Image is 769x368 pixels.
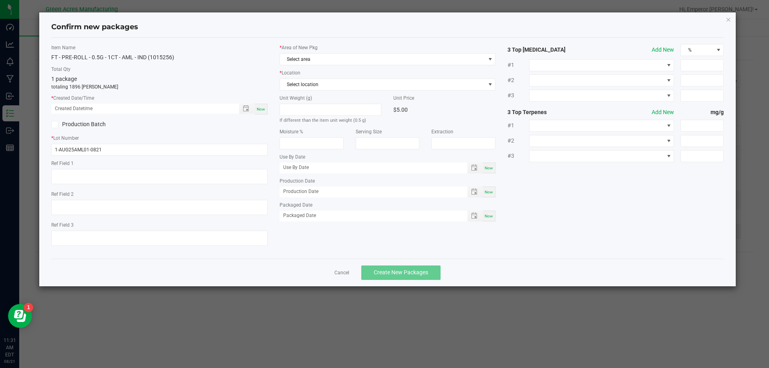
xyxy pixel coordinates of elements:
label: Production Batch [51,120,153,129]
label: Location [280,69,496,76]
span: Toggle popup [467,187,483,197]
span: Now [485,214,493,218]
label: Item Name [51,44,268,51]
span: Now [257,107,265,111]
span: Select location [280,79,485,90]
span: Create New Packages [374,269,428,275]
div: $5.00 [393,104,495,116]
a: Cancel [334,269,349,276]
label: Packaged Date [280,201,496,209]
label: Area of New Pkg [280,44,496,51]
button: Add New [652,108,674,117]
label: Unit Price [393,95,495,102]
span: Toggle popup [467,211,483,221]
span: Now [485,166,493,170]
label: Lot Number [51,135,268,142]
button: Add New [652,46,674,54]
span: NO DATA FOUND [280,78,496,90]
iframe: Resource center unread badge [24,303,33,312]
span: % [681,44,713,56]
span: Toggle popup [467,163,483,173]
label: Production Date [280,177,496,185]
div: FT - PRE-ROLL - 0.5G - 1CT - AML - IND (1015256) [51,53,268,62]
label: Serving Size [356,128,420,135]
span: #1 [507,121,529,130]
label: Ref Field 3 [51,221,268,229]
span: Select area [280,54,485,65]
button: Create New Packages [361,265,441,280]
span: Now [485,190,493,194]
input: Use By Date [280,163,459,173]
label: Moisture % [280,128,344,135]
span: #1 [507,61,529,69]
span: #2 [507,137,529,145]
iframe: Resource center [8,304,32,328]
strong: 3 Top [MEDICAL_DATA] [507,46,594,54]
label: Created Date/Time [51,95,268,102]
span: #3 [507,91,529,100]
strong: mg/g [680,108,724,117]
input: Created Datetime [51,104,231,114]
label: Total Qty [51,66,268,73]
label: Use By Date [280,153,496,161]
small: If different than the item unit weight (0.5 g) [280,118,366,123]
strong: 3 Top Terpenes [507,108,594,117]
span: 1 package [51,76,77,82]
h4: Confirm new packages [51,22,724,32]
span: #3 [507,152,529,160]
span: Toggle popup [239,104,255,114]
input: Packaged Date [280,211,459,221]
span: #2 [507,76,529,84]
input: Production Date [280,187,459,197]
label: Ref Field 2 [51,191,268,198]
label: Ref Field 1 [51,160,268,167]
label: Unit Weight (g) [280,95,382,102]
p: totaling 1896 [PERSON_NAME] [51,83,268,90]
label: Extraction [431,128,495,135]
